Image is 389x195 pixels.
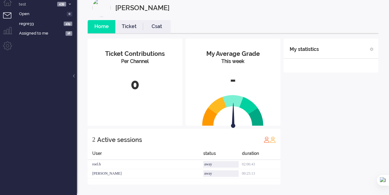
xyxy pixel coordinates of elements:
[143,23,171,30] a: Csat
[19,11,65,17] span: Open
[88,169,203,178] div: [PERSON_NAME]
[115,20,143,33] li: Ticket
[88,160,203,169] div: roel.h
[264,136,270,143] img: profile_red.svg
[270,136,276,143] img: profile_orange.svg
[242,169,280,178] div: 00:25:13
[18,10,77,17] a: Open 0
[202,95,264,126] img: semi_circle.svg
[203,170,239,177] div: away
[97,134,142,146] div: Active sessions
[92,133,95,146] div: 2
[67,12,72,16] span: 0
[190,49,276,58] div: My Average Grade
[92,58,178,65] div: Per Channel
[203,161,239,168] div: away
[203,150,242,160] div: status
[65,31,72,36] span: 18
[19,31,64,36] span: Assigned to me
[88,150,203,160] div: User
[88,23,115,30] a: Home
[92,49,178,58] div: Ticket Contributions
[3,41,17,55] li: Admin menu
[92,74,178,95] div: 0
[18,20,77,27] a: regre33 439
[19,21,62,27] span: regre33
[242,160,280,169] div: 02:06:43
[190,58,276,65] div: This week
[57,2,66,6] span: 439
[88,20,115,33] li: Home
[242,150,280,160] div: duration
[115,23,143,30] a: Ticket
[3,12,17,26] li: Tickets menu
[220,103,247,129] img: arrow.svg
[190,70,276,90] div: -
[18,30,77,36] a: Assigned to me 18
[3,27,17,41] li: Supervisor menu
[18,2,55,7] span: test
[143,20,171,33] li: Csat
[64,22,72,26] span: 439
[290,43,319,56] div: My statistics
